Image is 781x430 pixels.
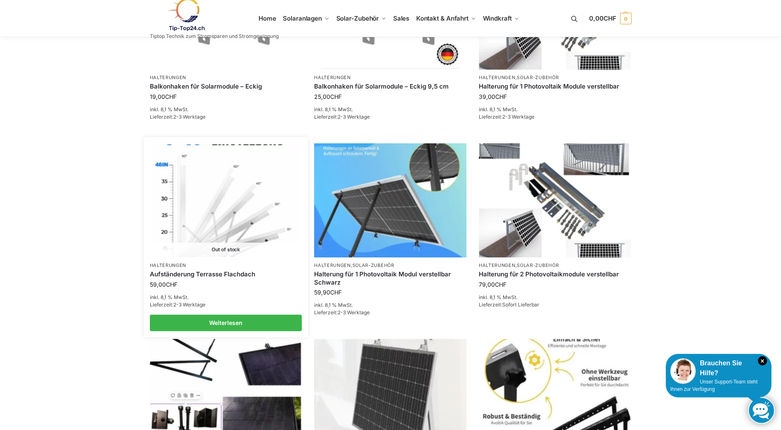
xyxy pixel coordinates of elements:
[517,262,559,268] a: Solar-Zubehör
[150,294,302,301] p: inkl. 8,1 % MwSt.
[479,93,507,100] bdi: 39,00
[330,289,342,296] span: CHF
[150,262,187,268] a: Halterungen
[314,270,466,286] a: Halterung für 1 Photovoltaik Modul verstellbar Schwarz
[150,281,177,288] bdi: 59,00
[150,82,302,91] a: Balkonhaken für Solarmodule – Eckig
[416,14,469,22] span: Kontakt & Anfahrt
[479,106,631,113] p: inkl. 8,1 % MwSt.
[283,14,322,22] span: Solaranlagen
[314,301,466,309] p: inkl. 8,1 % MwSt.
[758,356,767,365] i: Schließen
[479,75,631,81] p: ,
[173,114,205,120] span: 2-3 Werktage
[479,270,631,278] a: Halterung für 2 Photovoltaikmodule verstellbar
[338,309,370,315] span: 2-3 Werktage
[314,262,351,268] a: Halterungen
[479,262,515,268] a: Halterungen
[479,114,534,120] span: Lieferzeit:
[670,379,758,392] span: Unser Support-Team steht Ihnen zur Verfügung
[150,106,302,113] p: inkl. 8,1 % MwSt.
[314,289,342,296] bdi: 59,90
[314,262,466,269] p: ,
[314,82,466,91] a: Balkonhaken für Solarmodule – Eckig 9,5 cm
[151,144,301,256] img: Die optimierte Produktbeschreibung könnte wie folgt lauten: Flexibles Montagesystem für Solarpaneele
[502,301,539,308] span: Sofort Lieferbar
[336,14,379,22] span: Solar-Zubehör
[314,93,342,100] bdi: 25,00
[151,144,301,256] a: Out of stockDie optimierte Produktbeschreibung könnte wie folgt lauten: Flexibles Montagesystem f...
[314,106,466,113] p: inkl. 8,1 % MwSt.
[670,358,767,378] div: Brauchen Sie Hilfe?
[589,14,616,22] span: 0,00
[314,309,370,315] span: Lieferzeit:
[517,75,559,80] a: Solar-Zubehör
[150,114,205,120] span: Lieferzeit:
[502,114,534,120] span: 2-3 Werktage
[479,301,539,308] span: Lieferzeit:
[150,75,187,80] a: Halterungen
[393,14,410,22] span: Sales
[173,301,205,308] span: 2-3 Werktage
[479,262,631,269] p: ,
[150,315,302,331] a: Lese mehr über „Aufständerung Terrasse Flachdach“
[150,301,205,308] span: Lieferzeit:
[352,262,394,268] a: Solar-Zubehör
[620,13,632,24] span: 0
[483,14,512,22] span: Windkraft
[479,82,631,91] a: Halterung für 1 Photovoltaik Module verstellbar
[604,14,616,22] span: CHF
[479,281,506,288] bdi: 79,00
[166,281,177,288] span: CHF
[495,93,507,100] span: CHF
[314,75,351,80] a: Halterungen
[330,93,342,100] span: CHF
[670,358,696,384] img: Customer service
[150,34,279,39] p: Tiptop Technik zum Stromsparen und Stromgewinnung
[314,143,466,257] img: Solarpaneel Halterung Wand Lang Schwarz
[495,281,506,288] span: CHF
[479,75,515,80] a: Halterungen
[150,93,177,100] bdi: 19,00
[150,270,302,278] a: Aufständerung Terrasse Flachdach
[314,114,370,120] span: Lieferzeit:
[589,6,631,31] a: 0,00CHF 0
[338,114,370,120] span: 2-3 Werktage
[479,143,631,257] img: Halterung für 2 Photovoltaikmodule verstellbar
[479,294,631,301] p: inkl. 8,1 % MwSt.
[165,93,177,100] span: CHF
